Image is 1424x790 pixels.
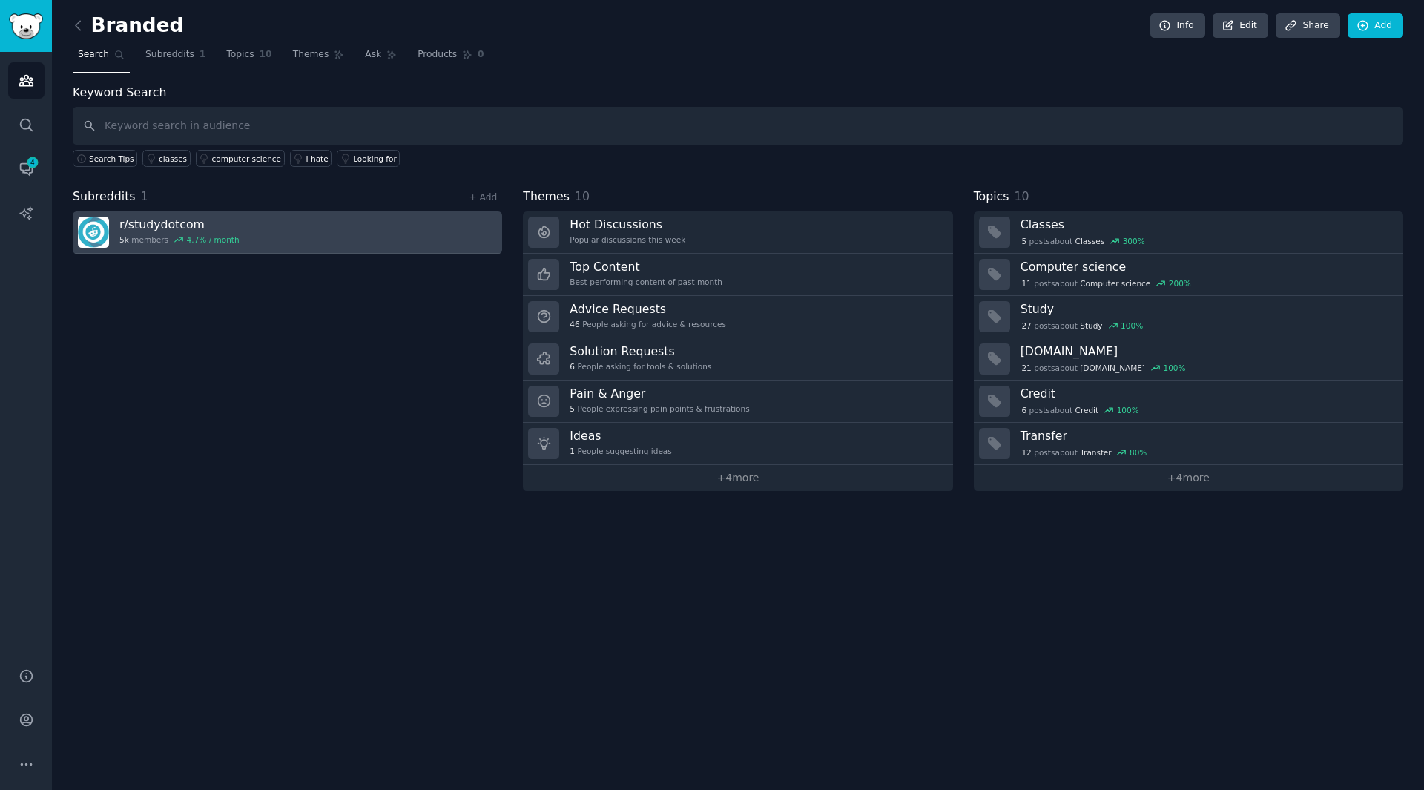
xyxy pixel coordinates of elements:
span: 10 [575,189,590,203]
a: [DOMAIN_NAME]21postsabout[DOMAIN_NAME]100% [974,338,1403,381]
span: 5 [570,404,575,414]
a: Pain & Anger5People expressing pain points & frustrations [523,381,952,423]
span: Themes [523,188,570,206]
span: 4 [26,157,39,168]
a: Hot DiscussionsPopular discussions this week [523,211,952,254]
span: 5 [1021,236,1026,246]
a: Add [1348,13,1403,39]
h3: Computer science [1021,259,1393,274]
h3: r/ studydotcom [119,217,240,232]
div: Best-performing content of past month [570,277,722,287]
h3: Top Content [570,259,722,274]
button: Search Tips [73,150,137,167]
h3: Solution Requests [570,343,711,359]
img: studydotcom [78,217,109,248]
h3: [DOMAIN_NAME] [1021,343,1393,359]
span: Classes [1075,236,1105,246]
div: Popular discussions this week [570,234,685,245]
span: Credit [1075,405,1099,415]
div: post s about [1021,277,1193,290]
span: Subreddits [73,188,136,206]
h3: Credit [1021,386,1393,401]
a: computer science [196,150,285,167]
a: Solution Requests6People asking for tools & solutions [523,338,952,381]
a: Study27postsaboutStudy100% [974,296,1403,338]
div: 200 % [1169,278,1191,289]
span: 0 [478,48,484,62]
label: Keyword Search [73,85,166,99]
div: post s about [1021,319,1144,332]
span: 6 [1021,405,1026,415]
span: 10 [260,48,272,62]
a: I hate [290,150,332,167]
div: 100 % [1121,320,1143,331]
a: Classes5postsaboutClasses300% [974,211,1403,254]
h3: Pain & Anger [570,386,749,401]
span: 5k [119,234,129,245]
div: computer science [212,154,282,164]
span: Subreddits [145,48,194,62]
span: Topics [226,48,254,62]
a: r/studydotcom5kmembers4.7% / month [73,211,502,254]
span: 21 [1021,363,1031,373]
a: Edit [1213,13,1268,39]
h2: Branded [73,14,183,38]
div: People asking for advice & resources [570,319,726,329]
span: 11 [1021,278,1031,289]
span: 46 [570,319,579,329]
span: Ask [365,48,381,62]
span: 27 [1021,320,1031,331]
div: I hate [306,154,329,164]
span: Search [78,48,109,62]
a: Themes [288,43,350,73]
span: 6 [570,361,575,372]
a: Products0 [412,43,489,73]
a: Credit6postsaboutCredit100% [974,381,1403,423]
div: members [119,234,240,245]
input: Keyword search in audience [73,107,1403,145]
a: +4more [523,465,952,491]
div: 100 % [1117,405,1139,415]
h3: Classes [1021,217,1393,232]
span: Computer science [1080,278,1150,289]
div: People asking for tools & solutions [570,361,711,372]
h3: Study [1021,301,1393,317]
h3: Transfer [1021,428,1393,444]
a: 4 [8,151,44,187]
h3: Ideas [570,428,671,444]
a: Search [73,43,130,73]
div: People suggesting ideas [570,446,671,456]
span: 1 [570,446,575,456]
span: Transfer [1080,447,1111,458]
a: Advice Requests46People asking for advice & resources [523,296,952,338]
div: 4.7 % / month [187,234,240,245]
span: Themes [293,48,329,62]
div: 100 % [1163,363,1185,373]
span: 1 [141,189,148,203]
div: post s about [1021,446,1148,459]
a: + Add [469,192,497,203]
div: Looking for [353,154,397,164]
span: 10 [1014,189,1029,203]
span: 12 [1021,447,1031,458]
img: GummySearch logo [9,13,43,39]
div: 300 % [1123,236,1145,246]
span: [DOMAIN_NAME] [1080,363,1145,373]
div: post s about [1021,404,1141,417]
span: 1 [200,48,206,62]
div: classes [159,154,187,164]
a: Top ContentBest-performing content of past month [523,254,952,296]
a: Transfer12postsaboutTransfer80% [974,423,1403,465]
a: classes [142,150,191,167]
div: People expressing pain points & frustrations [570,404,749,414]
span: Study [1080,320,1102,331]
a: Computer science11postsaboutComputer science200% [974,254,1403,296]
a: Looking for [337,150,400,167]
a: +4more [974,465,1403,491]
div: post s about [1021,234,1147,248]
a: Ask [360,43,402,73]
h3: Hot Discussions [570,217,685,232]
span: Products [418,48,457,62]
a: Subreddits1 [140,43,211,73]
div: 80 % [1130,447,1147,458]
